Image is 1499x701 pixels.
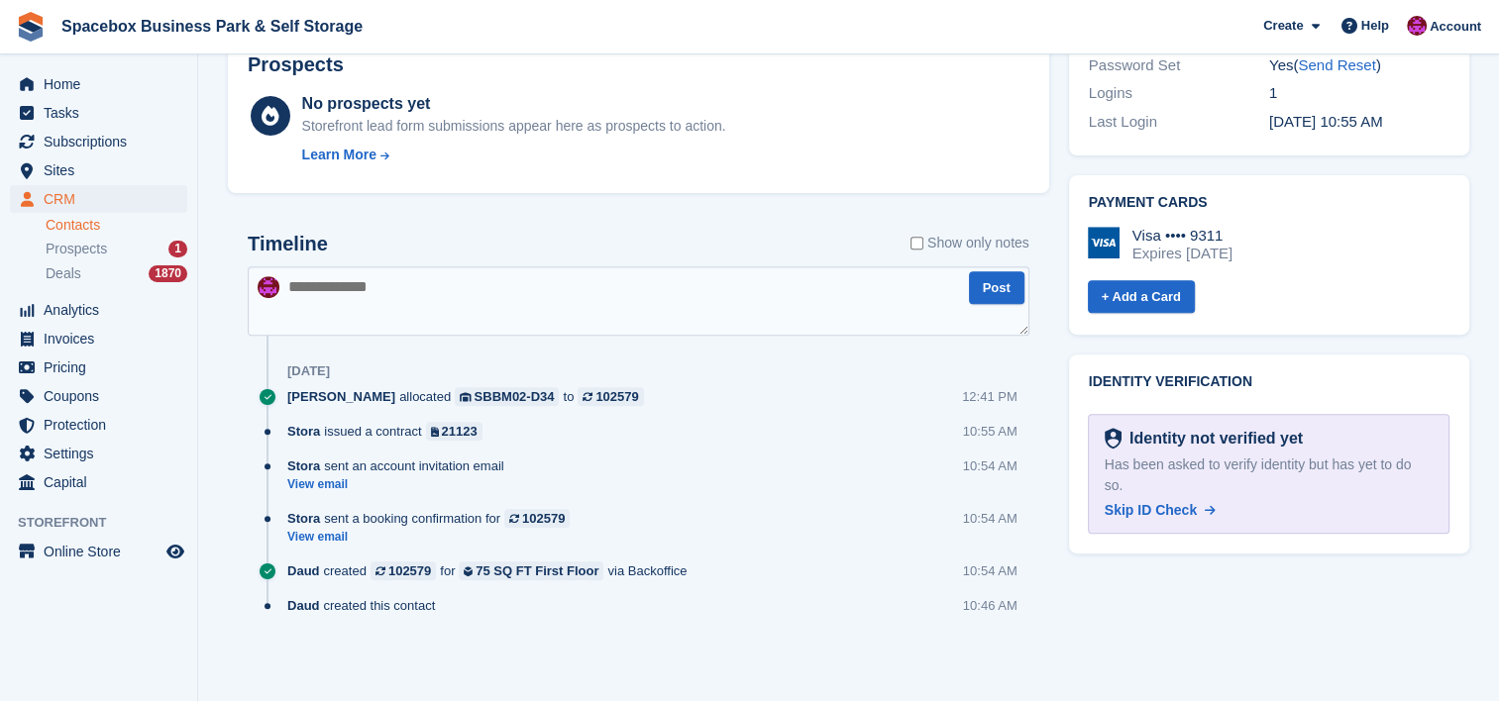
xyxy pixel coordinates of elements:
[10,538,187,565] a: menu
[10,440,187,467] a: menu
[168,241,187,257] div: 1
[1132,227,1232,245] div: Visa •••• 9311
[1407,16,1427,36] img: Shitika Balanath
[287,596,320,615] span: Daud
[44,538,162,565] span: Online Store
[910,233,1029,253] label: Show only notes
[44,440,162,467] span: Settings
[302,116,726,137] div: Storefront lead form submissions appear here as prospects to action.
[10,353,187,381] a: menu
[1105,428,1122,450] img: Identity Verification Ready
[10,185,187,213] a: menu
[10,70,187,98] a: menu
[248,233,328,255] h2: Timeline
[44,128,162,155] span: Subscriptions
[302,92,726,116] div: No prospects yet
[287,422,492,441] div: issued a contract
[969,271,1024,304] button: Post
[248,53,344,76] h2: Prospects
[163,540,187,563] a: Preview store
[1105,502,1197,518] span: Skip ID Check
[1089,374,1449,390] h2: Identity verification
[287,596,445,615] div: created this contact
[388,561,431,580] div: 102579
[302,145,376,165] div: Learn More
[504,509,570,528] a: 102579
[1361,16,1389,36] span: Help
[459,561,603,580] a: 75 SQ FT First Floor
[287,422,320,441] span: Stora
[578,387,643,406] a: 102579
[963,509,1017,528] div: 10:54 AM
[1089,195,1449,211] h2: Payment cards
[476,561,598,580] div: 75 SQ FT First Floor
[44,325,162,352] span: Invoices
[910,233,923,253] input: Show only notes
[46,240,107,258] span: Prospects
[962,387,1017,406] div: 12:41 PM
[1430,17,1481,37] span: Account
[44,353,162,381] span: Pricing
[1269,54,1449,77] div: Yes
[426,422,482,441] a: 21123
[44,468,162,496] span: Capital
[287,456,514,475] div: sent an account invitation email
[287,456,320,475] span: Stora
[287,529,580,546] a: View email
[10,296,187,324] a: menu
[1089,111,1269,134] div: Last Login
[16,12,46,42] img: stora-icon-8386f47178a22dfd0bd8f6a31ec36ba5ce8667c1dd55bd0f319d3a0aa187defe.svg
[46,263,187,284] a: Deals 1870
[287,561,696,580] div: created for via Backoffice
[302,145,726,165] a: Learn More
[595,387,638,406] div: 102579
[10,128,187,155] a: menu
[287,476,514,493] a: View email
[963,422,1017,441] div: 10:55 AM
[149,265,187,282] div: 1870
[54,10,371,43] a: Spacebox Business Park & Self Storage
[10,411,187,439] a: menu
[287,387,395,406] span: [PERSON_NAME]
[46,239,187,259] a: Prospects 1
[442,422,478,441] div: 21123
[1263,16,1303,36] span: Create
[1298,56,1375,73] a: Send Reset
[10,468,187,496] a: menu
[1089,82,1269,105] div: Logins
[287,509,580,528] div: sent a booking confirmation for
[1105,500,1216,521] a: Skip ID Check
[1269,113,1383,130] time: 2025-08-20 09:55:45 UTC
[44,185,162,213] span: CRM
[455,387,559,406] a: SBBM02-D34
[10,99,187,127] a: menu
[10,156,187,184] a: menu
[1105,454,1433,496] div: Has been asked to verify identity but has yet to do so.
[44,382,162,410] span: Coupons
[963,561,1017,580] div: 10:54 AM
[1088,280,1195,313] a: + Add a Card
[1293,56,1380,73] span: ( )
[1269,82,1449,105] div: 1
[287,509,320,528] span: Stora
[287,387,654,406] div: allocated to
[522,509,565,528] div: 102579
[258,276,279,298] img: Shitika Balanath
[287,363,330,379] div: [DATE]
[287,561,320,580] span: Daud
[44,156,162,184] span: Sites
[1122,427,1303,451] div: Identity not verified yet
[1089,54,1269,77] div: Password Set
[44,99,162,127] span: Tasks
[44,296,162,324] span: Analytics
[371,561,436,580] a: 102579
[18,513,197,533] span: Storefront
[46,216,187,235] a: Contacts
[44,70,162,98] span: Home
[963,596,1017,615] div: 10:46 AM
[44,411,162,439] span: Protection
[10,382,187,410] a: menu
[46,264,81,283] span: Deals
[1132,245,1232,262] div: Expires [DATE]
[963,456,1017,475] div: 10:54 AM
